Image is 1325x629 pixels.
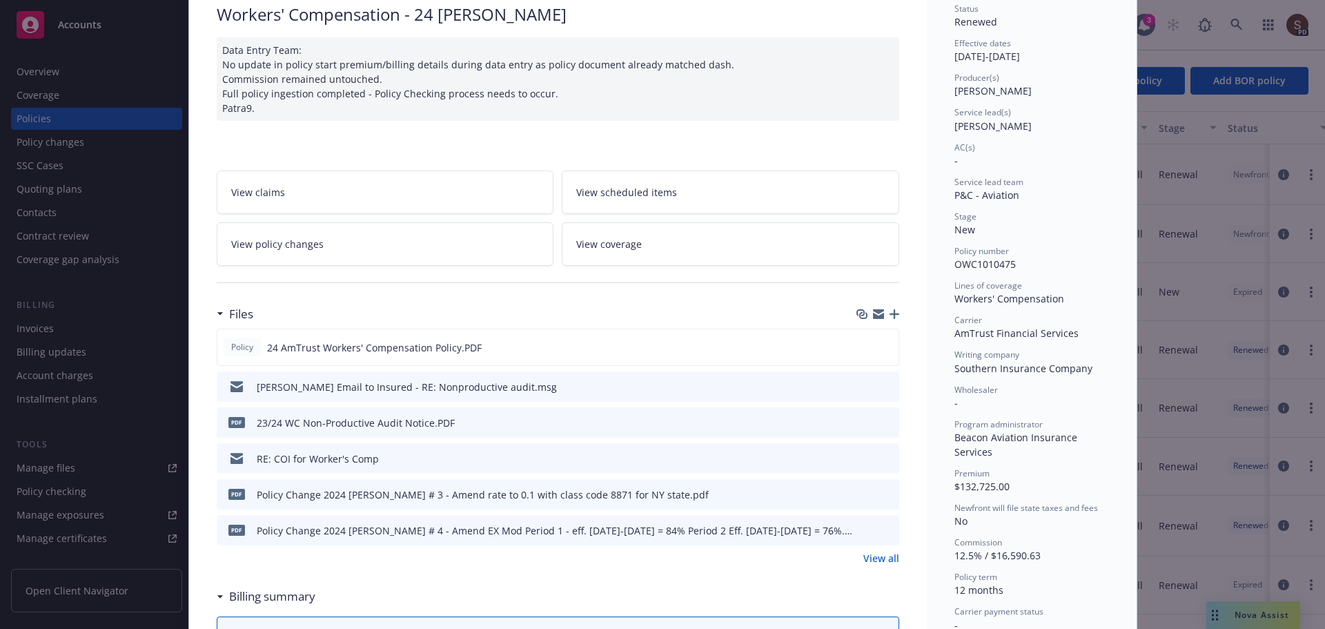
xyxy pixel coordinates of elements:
span: Wholesaler [954,384,998,396]
span: AC(s) [954,142,975,153]
span: Policy term [954,571,997,583]
button: download file [859,416,870,430]
button: download file [858,340,870,355]
div: Files [217,305,253,323]
button: download file [859,487,870,502]
span: Policy [228,341,256,354]
div: Policy Change 2024 [PERSON_NAME] # 4 - Amend EX Mod Period 1 - eff. [DATE]-[DATE] = 84% Period 2 ... [257,523,854,538]
button: download file [859,452,870,466]
span: Producer(s) [954,72,999,84]
span: P&C - Aviation [954,188,1019,202]
div: [PERSON_NAME] Email to Insured - RE: Nonproductive audit.msg [257,380,557,394]
span: View policy changes [231,237,324,251]
span: Renewed [954,15,997,28]
span: Carrier [954,314,982,326]
span: Stage [954,211,976,222]
span: Premium [954,467,990,479]
span: Program administrator [954,418,1043,430]
button: preview file [881,380,894,394]
button: preview file [881,452,894,466]
button: download file [859,523,870,538]
span: PDF [228,417,245,427]
a: View claims [217,171,554,214]
span: Southern Insurance Company [954,362,1092,375]
span: Carrier payment status [954,606,1043,617]
div: Workers' Compensation - 24 [PERSON_NAME] [217,3,899,26]
h3: Billing summary [229,588,315,606]
a: View coverage [562,222,899,266]
span: - [954,396,958,409]
div: RE: COI for Worker's Comp [257,452,379,466]
span: View coverage [576,237,642,251]
button: preview file [881,416,894,430]
button: download file [859,380,870,394]
span: Effective dates [954,37,1011,49]
span: New [954,223,975,236]
span: Status [954,3,979,14]
span: [PERSON_NAME] [954,119,1032,133]
span: pdf [228,489,245,499]
button: preview file [881,340,893,355]
span: No [954,514,968,528]
span: Writing company [954,349,1019,360]
span: pdf [228,525,245,535]
span: Service lead(s) [954,106,1011,118]
span: [PERSON_NAME] [954,84,1032,97]
div: Data Entry Team: No update in policy start premium/billing details during data entry as policy do... [217,37,899,121]
a: View all [863,551,899,565]
a: View policy changes [217,222,554,266]
button: preview file [881,523,894,538]
h3: Files [229,305,253,323]
span: OWC1010475 [954,258,1016,271]
span: 24 AmTrust Workers' Compensation Policy.PDF [267,340,482,355]
span: View scheduled items [576,185,677,200]
span: Newfront will file state taxes and fees [954,502,1098,514]
div: Workers' Compensation [954,291,1109,306]
span: Service lead team [954,176,1023,188]
span: 12 months [954,583,1003,597]
span: Lines of coverage [954,280,1022,291]
a: View scheduled items [562,171,899,214]
span: Policy number [954,245,1009,257]
span: - [954,154,958,167]
span: 12.5% / $16,590.63 [954,549,1041,562]
div: [DATE] - [DATE] [954,37,1109,64]
span: Beacon Aviation Insurance Services [954,431,1080,458]
div: Policy Change 2024 [PERSON_NAME] # 3 - Amend rate to 0.1 with class code 8871 for NY state.pdf [257,487,709,502]
span: AmTrust Financial Services [954,327,1079,340]
div: 23/24 WC Non-Productive Audit Notice.PDF [257,416,455,430]
div: Billing summary [217,588,315,606]
span: Commission [954,536,1002,548]
span: View claims [231,185,285,200]
span: $132,725.00 [954,480,1010,493]
button: preview file [881,487,894,502]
